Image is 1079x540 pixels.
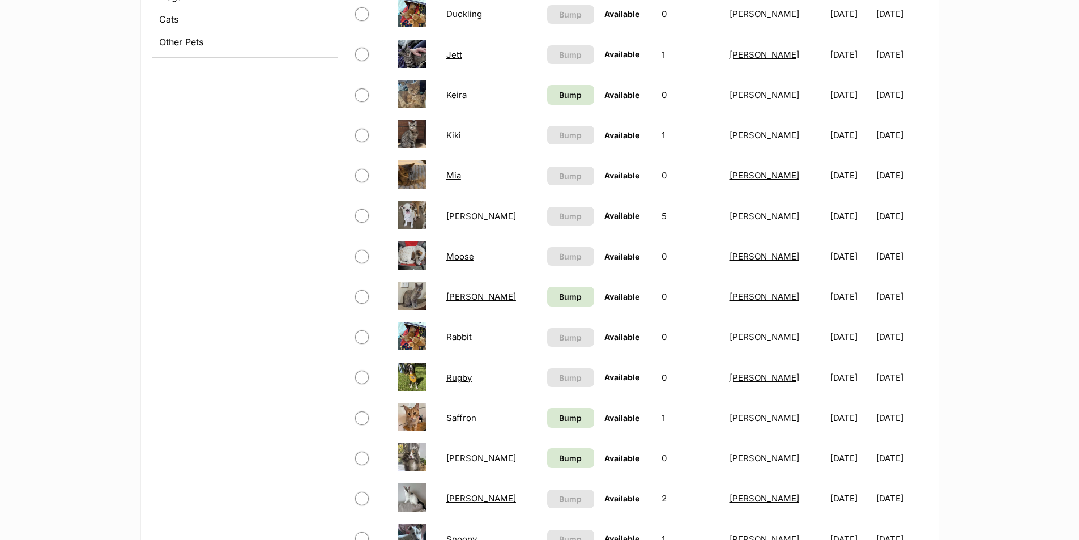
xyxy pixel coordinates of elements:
td: [DATE] [876,35,926,74]
td: 0 [657,317,724,356]
button: Bump [547,368,594,387]
span: Bump [559,129,582,141]
span: Bump [559,291,582,303]
a: [PERSON_NAME] [730,211,799,222]
span: Available [604,90,639,100]
td: [DATE] [826,398,875,437]
a: Jett [446,49,462,60]
span: Available [604,372,639,382]
td: 0 [657,237,724,276]
span: Available [604,171,639,180]
td: 5 [657,197,724,236]
td: 0 [657,358,724,397]
a: [PERSON_NAME] [730,372,799,383]
span: Available [604,292,639,301]
span: Bump [559,89,582,101]
a: Rugby [446,372,472,383]
td: 1 [657,116,724,155]
td: [DATE] [876,116,926,155]
a: Duckling [446,8,482,19]
span: Available [604,211,639,220]
a: Saffron [446,413,476,423]
a: [PERSON_NAME] [730,453,799,464]
a: [PERSON_NAME] [730,130,799,141]
button: Bump [547,490,594,508]
span: Bump [559,412,582,424]
button: Bump [547,126,594,144]
td: [DATE] [876,237,926,276]
a: Kiki [446,130,461,141]
td: [DATE] [826,439,875,478]
button: Bump [547,207,594,226]
td: 0 [657,75,724,114]
td: [DATE] [876,439,926,478]
button: Bump [547,45,594,64]
a: [PERSON_NAME] [730,413,799,423]
a: Keira [446,90,467,100]
td: [DATE] [876,75,926,114]
span: Bump [559,170,582,182]
span: Bump [559,8,582,20]
td: 0 [657,439,724,478]
a: [PERSON_NAME] [730,493,799,504]
td: [DATE] [876,277,926,316]
span: Available [604,49,639,59]
a: [PERSON_NAME] [730,170,799,181]
button: Bump [547,167,594,185]
td: [DATE] [826,75,875,114]
td: [DATE] [826,197,875,236]
button: Bump [547,5,594,24]
a: Bump [547,448,594,468]
span: Bump [559,210,582,222]
a: Bump [547,287,594,307]
td: [DATE] [826,277,875,316]
td: [DATE] [876,479,926,518]
td: [DATE] [876,317,926,356]
span: Bump [559,493,582,505]
td: [DATE] [826,358,875,397]
a: [PERSON_NAME] [730,90,799,100]
span: Available [604,453,639,463]
a: Mia [446,170,461,181]
td: 0 [657,156,724,195]
a: [PERSON_NAME] [730,8,799,19]
span: Bump [559,49,582,61]
a: [PERSON_NAME] [446,291,516,302]
td: [DATE] [876,398,926,437]
a: [PERSON_NAME] [446,493,516,504]
td: [DATE] [826,35,875,74]
td: [DATE] [826,479,875,518]
td: 0 [657,277,724,316]
button: Bump [547,328,594,347]
a: [PERSON_NAME] [446,211,516,222]
td: [DATE] [876,156,926,195]
span: Available [604,332,639,342]
a: Other Pets [152,32,338,52]
td: [DATE] [826,317,875,356]
button: Bump [547,247,594,266]
a: Bump [547,85,594,105]
span: Bump [559,331,582,343]
td: [DATE] [826,156,875,195]
td: [DATE] [876,197,926,236]
span: Available [604,494,639,503]
td: [DATE] [826,116,875,155]
a: [PERSON_NAME] [730,49,799,60]
a: Bump [547,408,594,428]
a: Moose [446,251,474,262]
td: [DATE] [876,358,926,397]
span: Bump [559,452,582,464]
td: [DATE] [826,237,875,276]
td: 1 [657,398,724,437]
a: [PERSON_NAME] [730,251,799,262]
span: Available [604,9,639,19]
span: Available [604,252,639,261]
a: [PERSON_NAME] [730,331,799,342]
td: 2 [657,479,724,518]
span: Bump [559,372,582,384]
a: [PERSON_NAME] [446,453,516,464]
span: Available [604,413,639,423]
a: [PERSON_NAME] [730,291,799,302]
span: Available [604,130,639,140]
a: Rabbit [446,331,472,342]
